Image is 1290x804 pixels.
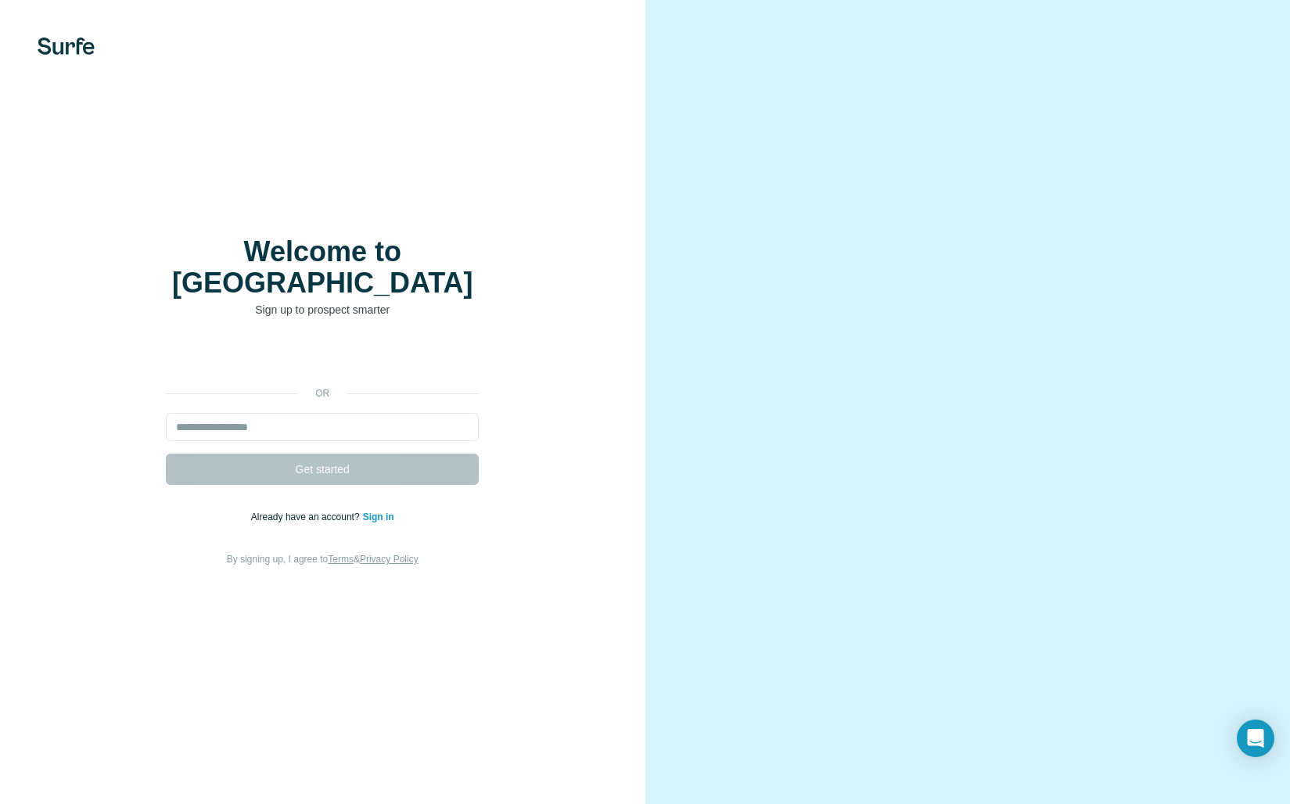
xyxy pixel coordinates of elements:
[158,341,487,375] iframe: Sign in with Google Button
[297,386,347,400] p: or
[1237,720,1274,757] div: Open Intercom Messenger
[166,236,479,299] h1: Welcome to [GEOGRAPHIC_DATA]
[227,554,419,565] span: By signing up, I agree to &
[328,554,354,565] a: Terms
[251,511,363,522] span: Already have an account?
[363,511,394,522] a: Sign in
[166,302,479,318] p: Sign up to prospect smarter
[38,38,95,55] img: Surfe's logo
[360,554,419,565] a: Privacy Policy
